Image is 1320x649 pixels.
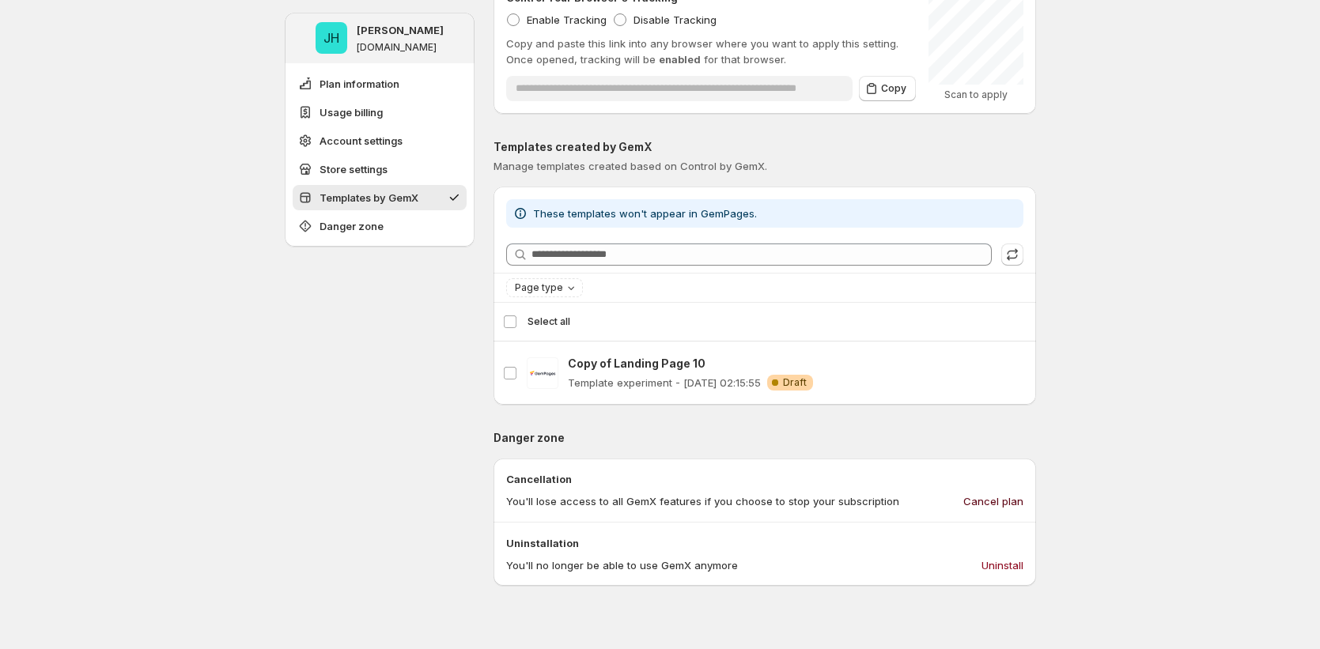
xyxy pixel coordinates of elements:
[568,375,761,391] p: Template experiment - [DATE] 02:15:55
[881,82,906,95] span: Copy
[527,13,607,26] span: Enable Tracking
[783,376,807,389] span: Draft
[293,71,467,96] button: Plan information
[981,557,1023,573] span: Uninstall
[320,133,403,149] span: Account settings
[506,471,1023,487] p: Cancellation
[515,281,563,294] span: Page type
[293,128,467,153] button: Account settings
[954,489,1033,514] button: Cancel plan
[320,76,399,92] span: Plan information
[528,315,570,328] span: Select all
[293,100,467,125] button: Usage billing
[494,430,1036,446] p: Danger zone
[859,76,916,101] button: Copy
[494,139,1036,155] p: Templates created by GemX
[320,218,384,234] span: Danger zone
[323,30,339,46] text: JH
[320,161,388,177] span: Store settings
[527,357,558,389] img: Copy of Landing Page 10
[357,41,437,54] p: [DOMAIN_NAME]
[659,53,701,66] span: enabled
[293,185,467,210] button: Templates by GemX
[507,279,582,296] button: Page type
[506,36,916,67] p: Copy and paste this link into any browser where you want to apply this setting. Once opened, trac...
[972,553,1033,578] button: Uninstall
[634,13,717,26] span: Disable Tracking
[357,22,444,38] p: [PERSON_NAME]
[929,89,1023,101] p: Scan to apply
[963,493,1023,509] span: Cancel plan
[506,557,738,573] p: You'll no longer be able to use GemX anymore
[316,22,347,54] span: Jena Hoang
[533,207,757,220] span: These templates won't appear in GemPages.
[320,190,418,206] span: Templates by GemX
[293,157,467,182] button: Store settings
[494,160,767,172] span: Manage templates created based on Control by GemX.
[506,493,899,509] p: You'll lose access to all GemX features if you choose to stop your subscription
[293,213,467,239] button: Danger zone
[568,356,813,372] p: Copy of Landing Page 10
[320,104,383,120] span: Usage billing
[506,535,1023,551] p: Uninstallation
